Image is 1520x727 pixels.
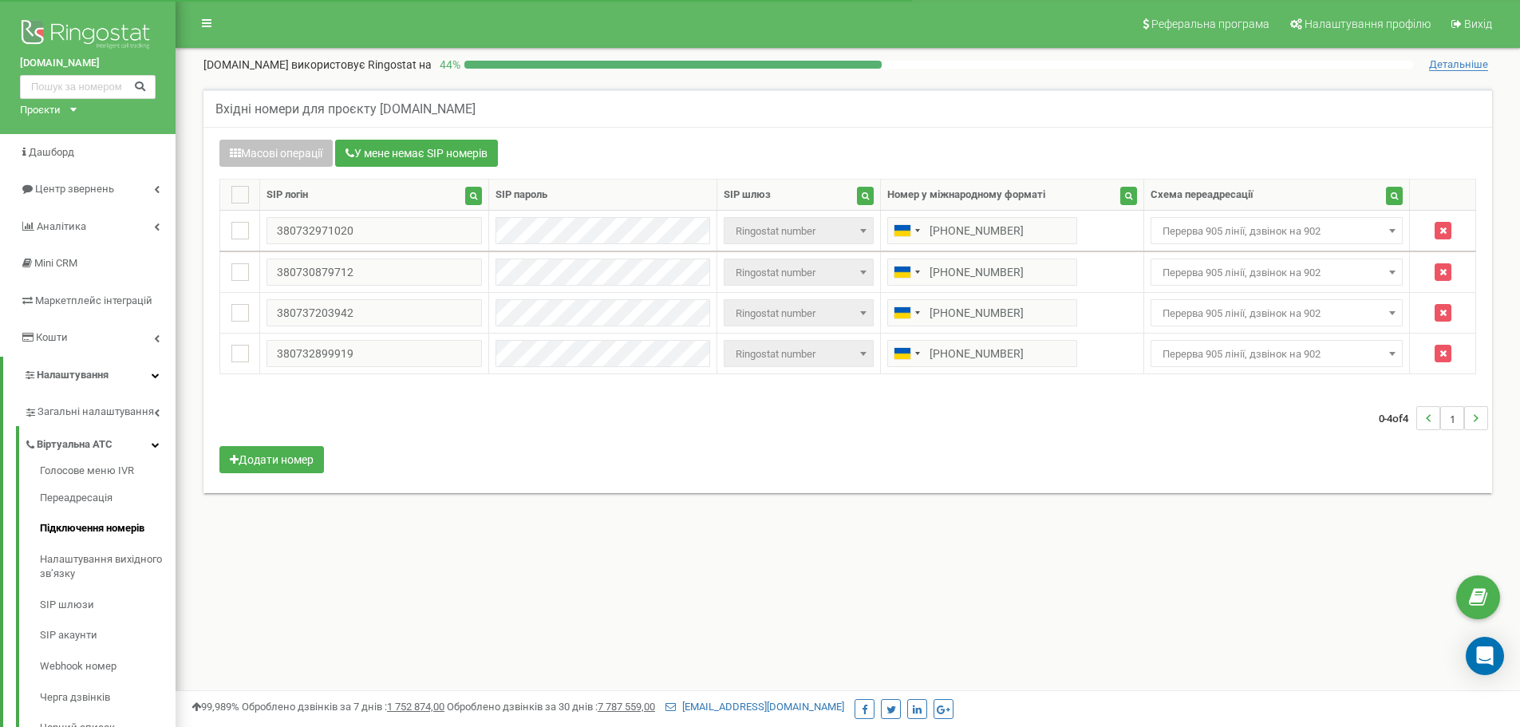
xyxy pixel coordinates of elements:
[20,16,156,56] img: Ringostat logo
[1466,637,1504,675] div: Open Intercom Messenger
[724,188,771,203] div: SIP шлюз
[34,257,77,269] span: Mini CRM
[191,701,239,713] span: 99,989%
[1151,340,1403,367] span: Перерва 905 лінії, дзвінок на 902
[724,340,874,367] span: Ringostat number
[665,701,844,713] a: [EMAIL_ADDRESS][DOMAIN_NAME]
[1440,406,1464,430] li: 1
[37,369,109,381] span: Налаштування
[724,259,874,286] span: Ringostat number
[887,217,1077,244] input: 050 123 4567
[1151,259,1403,286] span: Перерва 905 лінії, дзвінок на 902
[40,483,176,514] a: Переадресація
[40,651,176,682] a: Webhook номер
[1429,58,1488,71] span: Детальніше
[432,57,464,73] p: 44 %
[219,446,324,473] button: Додати номер
[887,299,1077,326] input: 050 123 4567
[266,188,308,203] div: SIP логін
[724,299,874,326] span: Ringostat number
[20,103,61,118] div: Проєкти
[1151,299,1403,326] span: Перерва 905 лінії, дзвінок на 902
[888,218,925,243] div: Telephone country code
[887,340,1077,367] input: 050 123 4567
[1151,188,1254,203] div: Схема переадресації
[1156,302,1397,325] span: Перерва 905 лінії, дзвінок на 902
[888,300,925,326] div: Telephone country code
[3,357,176,394] a: Налаштування
[219,140,333,167] button: Масові операції
[888,259,925,285] div: Telephone country code
[40,682,176,713] a: Черга дзвінків
[29,146,74,158] span: Дашборд
[729,262,869,284] span: Ringostat number
[37,437,113,452] span: Віртуальна АТС
[37,220,86,232] span: Аналiтика
[1156,220,1397,243] span: Перерва 905 лінії, дзвінок на 902
[729,302,869,325] span: Ringostat number
[1151,217,1403,244] span: Перерва 905 лінії, дзвінок на 902
[40,590,176,621] a: SIP шлюзи
[729,343,869,365] span: Ringostat number
[1464,18,1492,30] span: Вихід
[24,426,176,459] a: Віртуальна АТС
[1305,18,1431,30] span: Налаштування профілю
[1156,262,1397,284] span: Перерва 905 лінії, дзвінок на 902
[447,701,655,713] span: Оброблено дзвінків за 30 днів :
[488,180,717,211] th: SIP пароль
[1151,18,1269,30] span: Реферальна програма
[38,405,154,420] span: Загальні налаштування
[291,58,432,71] span: використовує Ringostat на
[20,56,156,71] a: [DOMAIN_NAME]
[1379,390,1488,446] nav: ...
[40,620,176,651] a: SIP акаунти
[1379,406,1416,430] span: 0-4 4
[40,464,176,483] a: Голосове меню IVR
[215,102,476,117] h5: Вхідні номери для проєкту [DOMAIN_NAME]
[35,183,114,195] span: Центр звернень
[888,341,925,366] div: Telephone country code
[36,331,68,343] span: Кошти
[203,57,432,73] p: [DOMAIN_NAME]
[335,140,498,167] button: У мене немає SIP номерів
[40,544,176,590] a: Налаштування вихідного зв’язку
[35,294,152,306] span: Маркетплейс інтеграцій
[1392,411,1403,425] span: of
[242,701,444,713] span: Оброблено дзвінків за 7 днів :
[729,220,869,243] span: Ringostat number
[1156,343,1397,365] span: Перерва 905 лінії, дзвінок на 902
[724,217,874,244] span: Ringostat number
[24,393,176,426] a: Загальні налаштування
[887,259,1077,286] input: 050 123 4567
[20,75,156,99] input: Пошук за номером
[387,701,444,713] u: 1 752 874,00
[40,513,176,544] a: Підключення номерів
[598,701,655,713] u: 7 787 559,00
[887,188,1045,203] div: Номер у міжнародному форматі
